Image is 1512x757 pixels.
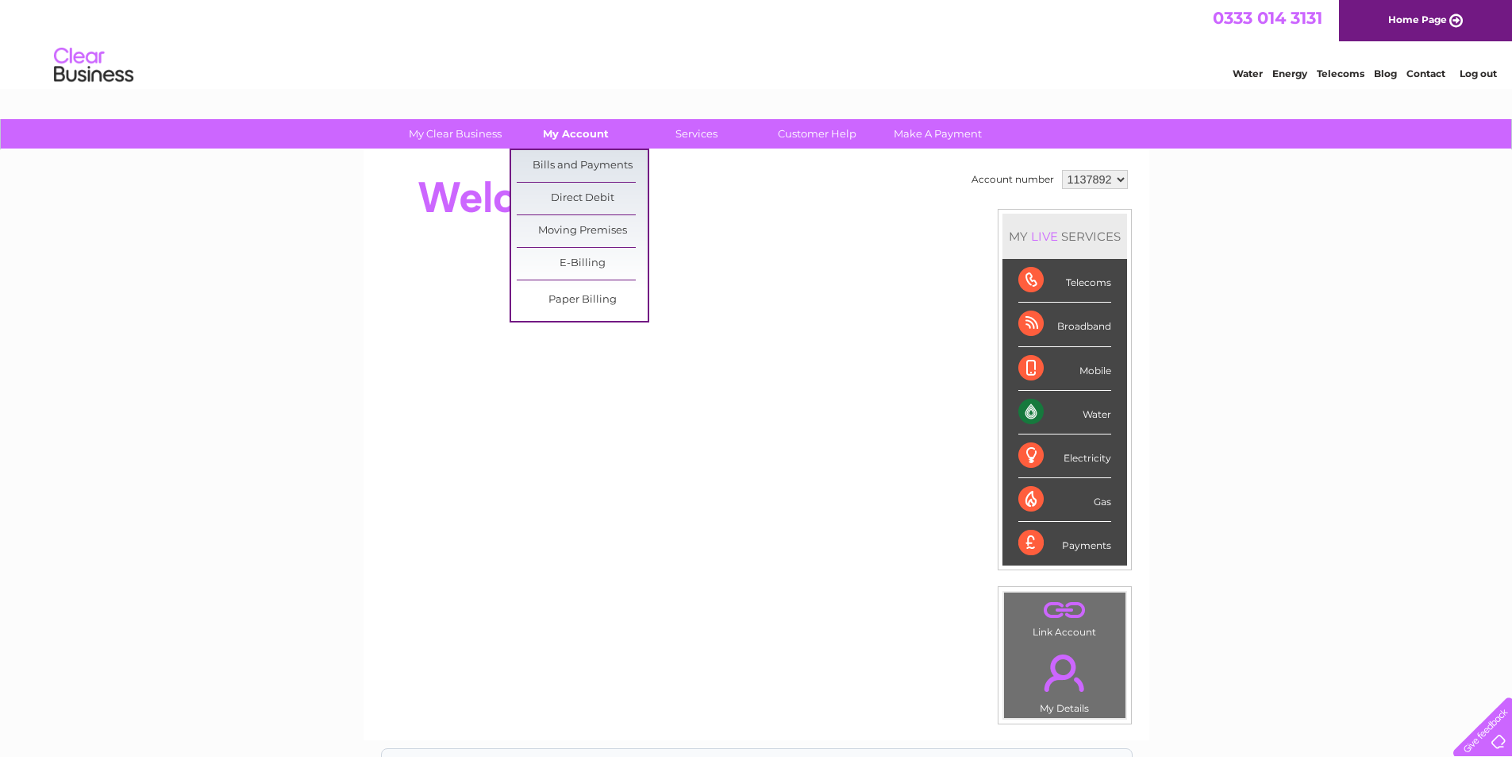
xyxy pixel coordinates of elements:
[1460,68,1497,79] a: Log out
[1233,68,1263,79] a: Water
[752,119,883,149] a: Customer Help
[1018,391,1111,435] div: Water
[1317,68,1364,79] a: Telecoms
[517,215,648,247] a: Moving Premises
[53,41,134,90] img: logo.png
[517,183,648,214] a: Direct Debit
[1406,68,1445,79] a: Contact
[1018,522,1111,565] div: Payments
[1018,347,1111,391] div: Mobile
[1028,229,1061,244] div: LIVE
[1018,259,1111,303] div: Telecoms
[517,248,648,280] a: E-Billing
[1213,8,1322,28] a: 0333 014 3131
[1002,214,1127,259] div: MY SERVICES
[510,119,641,149] a: My Account
[1272,68,1307,79] a: Energy
[1008,597,1121,624] a: .
[968,166,1058,193] td: Account number
[872,119,1003,149] a: Make A Payment
[1018,435,1111,478] div: Electricity
[390,119,521,149] a: My Clear Business
[1374,68,1397,79] a: Blog
[631,119,762,149] a: Services
[517,150,648,182] a: Bills and Payments
[1008,645,1121,701] a: .
[517,284,648,316] a: Paper Billing
[1018,478,1111,522] div: Gas
[1018,303,1111,346] div: Broadband
[1003,641,1126,719] td: My Details
[382,9,1132,77] div: Clear Business is a trading name of Verastar Limited (registered in [GEOGRAPHIC_DATA] No. 3667643...
[1003,592,1126,642] td: Link Account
